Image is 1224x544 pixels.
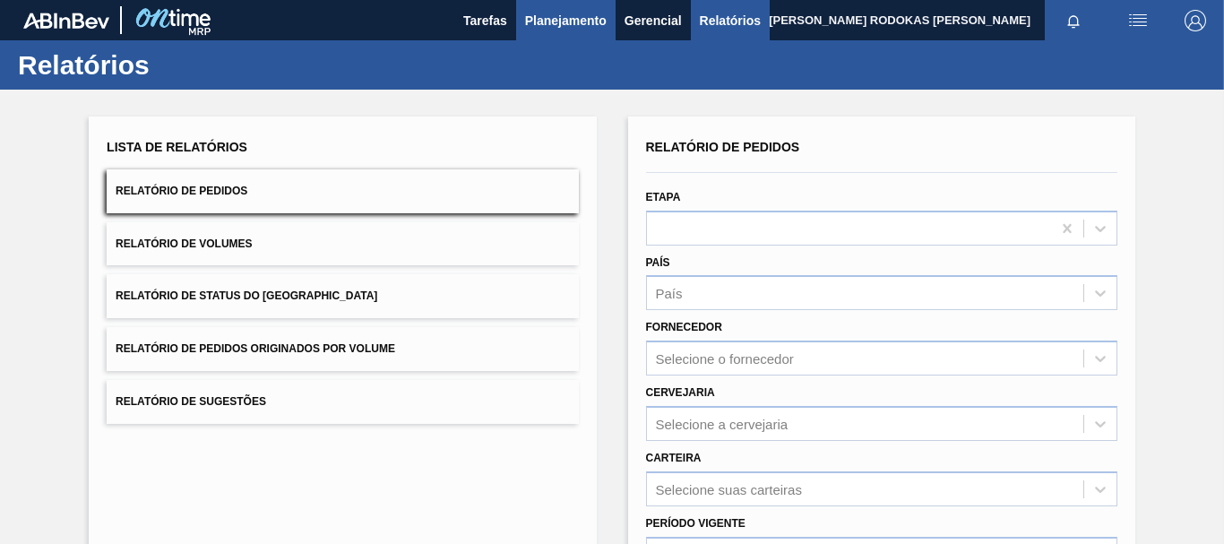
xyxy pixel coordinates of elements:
[1185,10,1206,31] img: Logout
[646,191,681,203] label: Etapa
[646,140,800,154] span: Relatório de Pedidos
[646,256,670,269] label: País
[116,289,377,302] span: Relatório de Status do [GEOGRAPHIC_DATA]
[525,10,607,31] span: Planejamento
[116,342,395,355] span: Relatório de Pedidos Originados por Volume
[107,140,247,154] span: Lista de Relatórios
[646,517,746,530] label: Período Vigente
[107,274,578,318] button: Relatório de Status do [GEOGRAPHIC_DATA]
[107,169,578,213] button: Relatório de Pedidos
[23,13,109,29] img: TNhmsLtSVTkK8tSr43FrP2fwEKptu5GPRR3wAAAABJRU5ErkJggg==
[646,386,715,399] label: Cervejaria
[656,481,802,497] div: Selecione suas carteiras
[646,321,722,333] label: Fornecedor
[646,452,702,464] label: Carteira
[1045,8,1102,33] button: Notificações
[116,395,266,408] span: Relatório de Sugestões
[18,55,336,75] h1: Relatórios
[700,10,761,31] span: Relatórios
[463,10,507,31] span: Tarefas
[116,237,252,250] span: Relatório de Volumes
[107,380,578,424] button: Relatório de Sugestões
[107,327,578,371] button: Relatório de Pedidos Originados por Volume
[656,351,794,367] div: Selecione o fornecedor
[656,286,683,301] div: País
[107,222,578,266] button: Relatório de Volumes
[116,185,247,197] span: Relatório de Pedidos
[1127,10,1149,31] img: userActions
[625,10,682,31] span: Gerencial
[656,416,789,431] div: Selecione a cervejaria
